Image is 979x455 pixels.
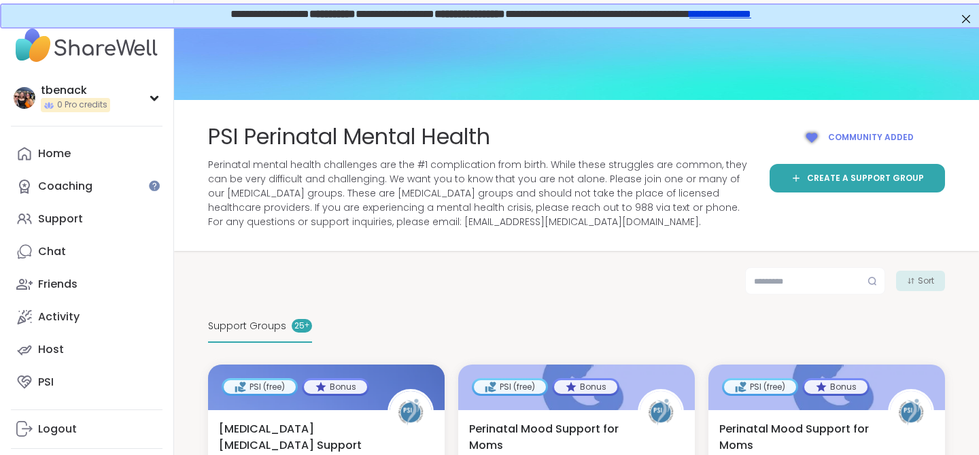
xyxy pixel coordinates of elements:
div: Activity [38,309,80,324]
div: Support [38,212,83,226]
div: Bonus [304,380,367,394]
div: Host [38,342,64,357]
div: Bonus [804,380,868,394]
span: Perinatal Mood Support for Moms [469,421,623,454]
div: Home [38,146,71,161]
div: Coaching [38,179,92,194]
div: PSI (free) [474,380,546,394]
a: Host [11,333,162,366]
pre: + [305,320,309,332]
span: Community added [828,131,914,144]
a: Home [11,137,162,170]
a: Coaching [11,170,162,203]
span: Create a support group [807,172,924,184]
iframe: Spotlight [149,180,160,191]
img: PSIHost2 [640,391,682,433]
a: Friends [11,268,162,301]
span: 0 Pro credits [57,99,107,111]
div: PSI [38,375,54,390]
a: PSI [11,366,162,399]
img: PSIHost2 [390,391,432,433]
a: Logout [11,413,162,445]
img: Topic cover [174,25,979,100]
div: 25 [292,319,312,333]
div: Logout [38,422,77,437]
div: PSI (free) [224,380,296,394]
div: Friends [38,277,78,292]
div: Chat [38,244,66,259]
div: tbenack [41,83,110,98]
span: [MEDICAL_DATA] [MEDICAL_DATA] Support [219,421,373,454]
div: PSI (free) [724,380,796,394]
div: Bonus [554,380,617,394]
img: PSIHost2 [890,391,932,433]
span: Perinatal mental health challenges are the #1 complication from birth. While these struggles are ... [208,158,753,229]
a: Chat [11,235,162,268]
span: PSI Perinatal Mental Health [208,122,490,152]
button: Community added [770,122,945,153]
img: ShareWell Nav Logo [11,22,162,69]
a: Activity [11,301,162,333]
span: Sort [918,275,934,287]
img: tbenack [14,87,35,109]
span: Perinatal Mood Support for Moms [719,421,873,454]
a: Create a support group [770,164,945,192]
span: Support Groups [208,319,286,333]
a: Support [11,203,162,235]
